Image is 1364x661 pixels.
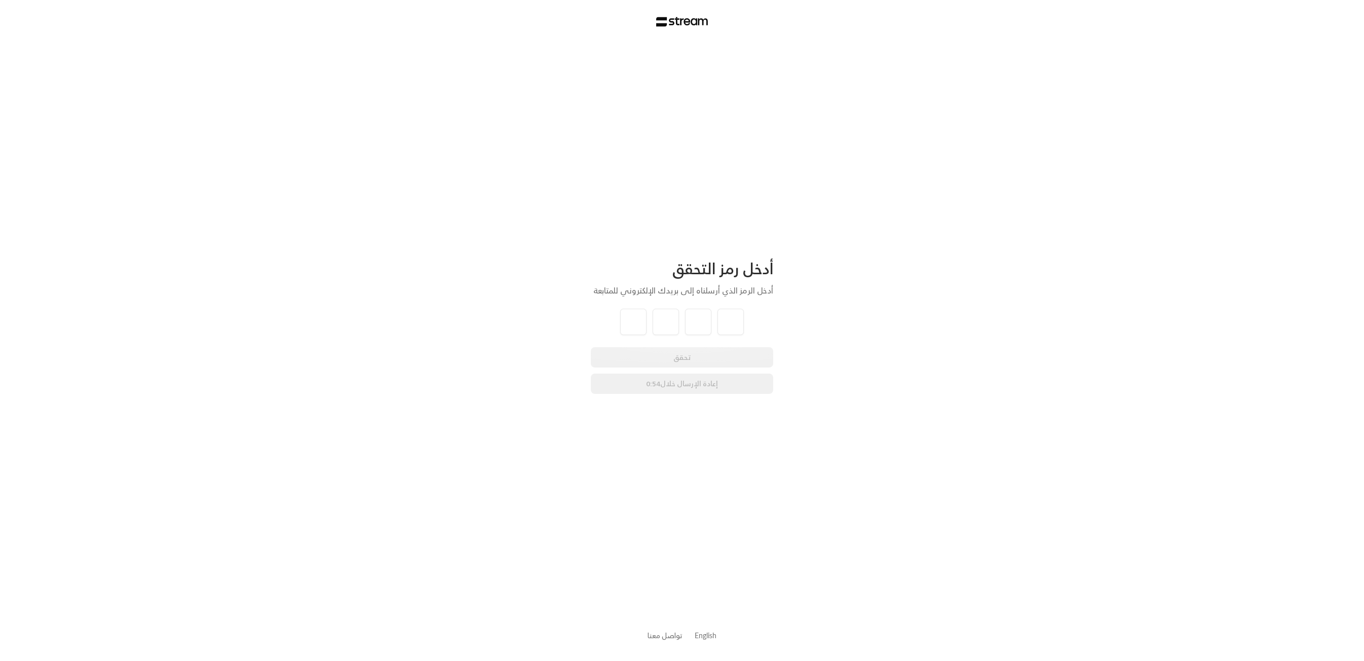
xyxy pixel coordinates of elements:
img: Stream Logo [656,17,708,27]
a: English [695,626,716,645]
div: أدخل الرمز الذي أرسلناه إلى بريدك الإلكتروني للمتابعة [591,284,773,297]
a: تواصل معنا [648,629,683,642]
div: أدخل رمز التحقق [591,259,773,278]
button: تواصل معنا [648,630,683,641]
